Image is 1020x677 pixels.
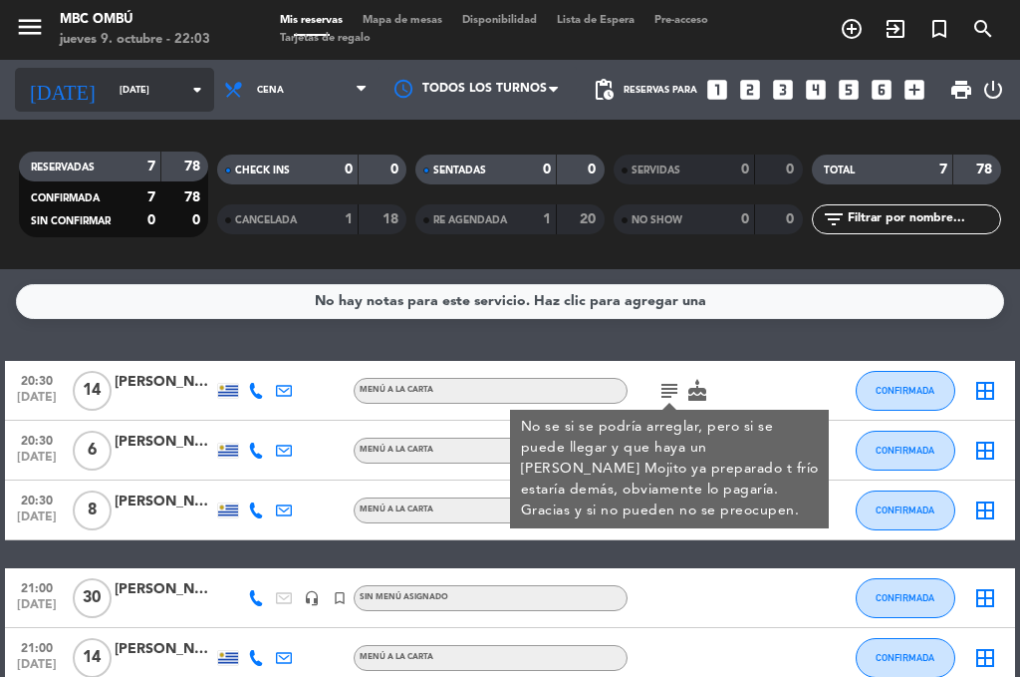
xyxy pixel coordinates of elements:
[315,290,706,313] div: No hay notas para este servicio. Haz clic para agregar una
[73,578,112,618] span: 30
[973,586,997,610] i: border_all
[60,10,210,30] div: MBC Ombú
[12,368,62,391] span: 20:30
[73,491,112,530] span: 8
[332,590,348,606] i: turned_in_not
[360,653,433,661] span: MENÚ A LA CARTA
[192,213,204,227] strong: 0
[115,578,214,601] div: [PERSON_NAME]
[580,212,600,226] strong: 20
[147,160,155,173] strong: 7
[345,163,353,176] strong: 0
[147,190,155,204] strong: 7
[452,15,547,26] span: Disponibilidad
[876,652,934,663] span: CONFIRMADA
[433,215,507,225] span: RE AGENDADA
[31,193,100,203] span: CONFIRMADA
[521,417,819,521] div: No se si se podría arreglar, pero si se puede llegar y que haya un [PERSON_NAME] Mojito ya prepar...
[869,77,894,103] i: looks_6
[31,163,95,172] span: RESERVADAS
[632,166,680,175] span: SERVIDAS
[884,17,907,41] i: exit_to_app
[15,12,45,42] i: menu
[786,212,798,226] strong: 0
[588,163,600,176] strong: 0
[543,163,551,176] strong: 0
[685,379,709,403] i: cake
[949,78,973,102] span: print
[741,163,749,176] strong: 0
[12,451,62,474] span: [DATE]
[971,17,995,41] i: search
[345,212,353,226] strong: 1
[973,646,997,670] i: border_all
[360,386,433,394] span: MENÚ A LA CARTA
[901,77,927,103] i: add_box
[382,212,402,226] strong: 18
[939,163,947,176] strong: 7
[147,213,155,227] strong: 0
[741,212,749,226] strong: 0
[270,33,381,44] span: Tarjetas de regalo
[824,166,855,175] span: TOTAL
[115,638,214,661] div: [PERSON_NAME]
[185,78,209,102] i: arrow_drop_down
[60,30,210,50] div: jueves 9. octubre - 22:03
[876,385,934,396] span: CONFIRMADA
[856,371,955,411] button: CONFIRMADA
[786,163,798,176] strong: 0
[353,15,452,26] span: Mapa de mesas
[981,78,1005,102] i: power_settings_new
[876,592,934,603] span: CONFIRMADA
[657,379,681,403] i: subject
[822,207,846,231] i: filter_list
[115,371,214,394] div: [PERSON_NAME]
[976,163,996,176] strong: 78
[846,208,1000,230] input: Filtrar por nombre...
[184,160,204,173] strong: 78
[547,15,644,26] span: Lista de Espera
[15,70,110,110] i: [DATE]
[836,77,862,103] i: looks_5
[12,575,62,598] span: 21:00
[433,166,486,175] span: SENTADAS
[257,85,284,96] span: Cena
[856,431,955,471] button: CONFIRMADA
[973,439,997,463] i: border_all
[632,215,682,225] span: NO SHOW
[624,85,697,96] span: Reservas para
[927,17,951,41] i: turned_in_not
[856,491,955,530] button: CONFIRMADA
[15,12,45,49] button: menu
[543,212,551,226] strong: 1
[12,598,62,621] span: [DATE]
[115,431,214,454] div: [PERSON_NAME]
[235,215,297,225] span: CANCELADA
[235,166,290,175] span: CHECK INS
[704,77,730,103] i: looks_one
[981,60,1005,120] div: LOG OUT
[12,428,62,451] span: 20:30
[12,488,62,510] span: 20:30
[270,15,353,26] span: Mis reservas
[973,379,997,403] i: border_all
[592,78,616,102] span: pending_actions
[876,445,934,456] span: CONFIRMADA
[737,77,763,103] i: looks_two
[770,77,796,103] i: looks_3
[12,391,62,414] span: [DATE]
[304,590,320,606] i: headset_mic
[644,15,718,26] span: Pre-acceso
[184,190,204,204] strong: 78
[390,163,402,176] strong: 0
[31,216,111,226] span: SIN CONFIRMAR
[360,446,433,454] span: MENÚ A LA CARTA
[876,505,934,515] span: CONFIRMADA
[360,593,448,601] span: Sin menú asignado
[803,77,829,103] i: looks_4
[12,635,62,658] span: 21:00
[360,506,433,513] span: MENÚ A LA CARTA
[115,491,214,513] div: [PERSON_NAME]
[12,510,62,533] span: [DATE]
[73,371,112,411] span: 14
